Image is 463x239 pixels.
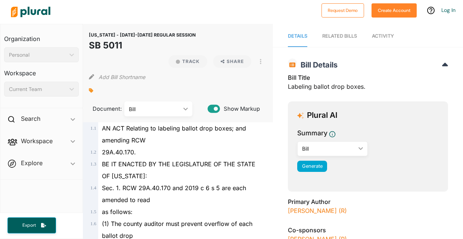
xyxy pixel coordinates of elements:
[372,26,394,47] a: Activity
[322,26,357,47] a: RELATED BILLS
[288,226,448,235] h3: Co-sponsors
[372,6,417,14] a: Create Account
[220,105,260,113] span: Show Markup
[99,71,145,83] button: Add Bill Shortname
[288,73,448,95] div: Labeling ballot drop boxes.
[210,55,255,68] button: Share
[89,105,115,113] span: Document:
[90,209,96,214] span: 1 . 5
[102,208,133,216] span: as follows:
[372,3,417,18] button: Create Account
[4,62,79,79] h3: Workspace
[102,160,255,180] span: BE IT ENACTED BY THE LEGISLATURE OF THE STATE OF [US_STATE]:
[102,184,246,204] span: Sec. 1. RCW 29A.40.170 and 2019 c 6 s 5 are each amended to read
[21,114,40,123] h2: Search
[288,207,347,214] a: [PERSON_NAME] (R)
[90,161,96,167] span: 1 . 3
[90,150,96,155] span: 1 . 2
[297,128,327,138] h3: Summary
[441,7,456,13] a: Log In
[288,26,307,47] a: Details
[288,197,448,206] h3: Primary Author
[168,55,207,68] button: Track
[307,111,338,120] h3: Plural AI
[102,148,136,156] span: 29A.40.170.
[288,33,307,39] span: Details
[4,28,79,44] h3: Organization
[90,221,96,226] span: 1 . 6
[372,33,394,39] span: Activity
[9,85,66,93] div: Current Team
[321,6,364,14] a: Request Demo
[7,217,56,233] button: Export
[90,185,96,191] span: 1 . 4
[9,51,66,59] div: Personal
[297,60,338,69] span: Bill Details
[297,161,327,172] button: Generate
[102,125,246,144] span: AN ACT Relating to labeling ballot drop boxes; and amending RCW
[321,3,364,18] button: Request Demo
[302,145,355,152] div: Bill
[129,105,180,113] div: Bill
[302,163,323,169] span: Generate
[213,55,252,68] button: Share
[89,39,196,52] h1: SB 5011
[90,126,96,131] span: 1 . 1
[89,32,196,38] span: [US_STATE] - [DATE]-[DATE] REGULAR SESSION
[17,222,41,229] span: Export
[89,85,93,96] div: Add tags
[288,73,448,82] h3: Bill Title
[322,32,357,40] div: RELATED BILLS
